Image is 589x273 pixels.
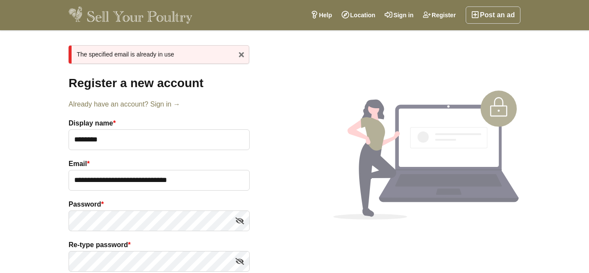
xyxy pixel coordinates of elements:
[233,255,246,268] a: Show/hide password
[69,76,250,91] h1: Register a new account
[69,159,250,169] label: Email
[466,6,520,24] a: Post an ad
[69,199,250,210] label: Password
[69,99,250,110] a: Already have an account? Sign in →
[69,45,249,64] div: The specified email is already in use
[235,48,248,61] a: x
[380,6,418,24] a: Sign in
[233,214,246,227] a: Show/hide password
[69,118,250,129] label: Display name
[418,6,461,24] a: Register
[69,6,192,24] img: Sell Your Poultry
[306,6,337,24] a: Help
[337,6,380,24] a: Location
[69,240,250,250] label: Re-type password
